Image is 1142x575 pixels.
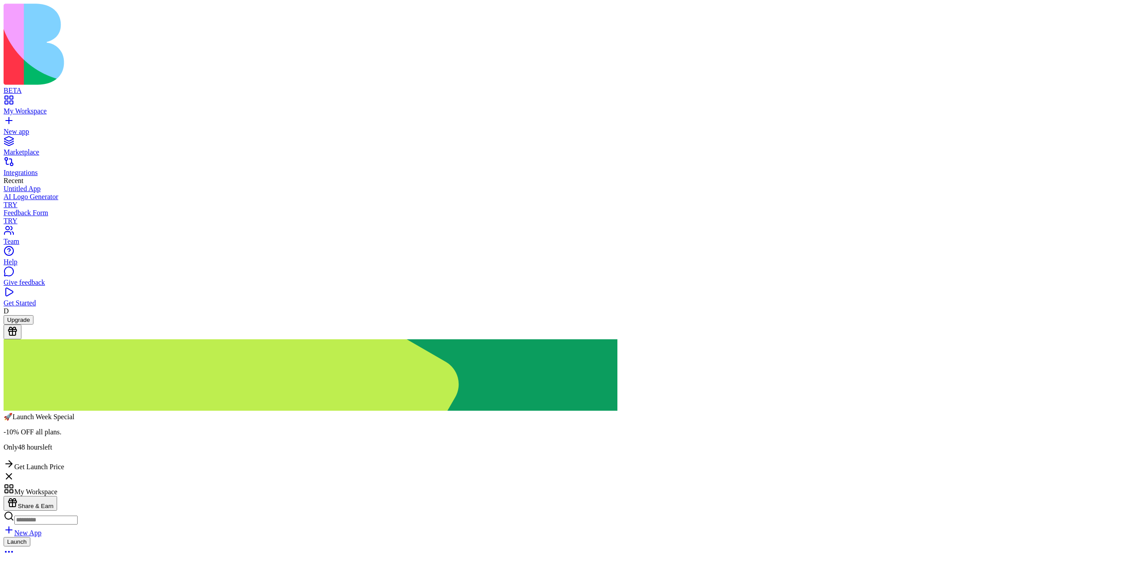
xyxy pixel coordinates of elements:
a: New App [4,529,41,537]
button: Share & Earn [4,496,57,511]
img: logo [4,4,362,85]
a: Marketplace [4,140,1138,156]
a: Feedback FormTRY [4,209,1138,225]
p: - 10 % OFF all plans. [4,428,1138,436]
div: BETA [4,87,1138,95]
span: Launch Week Special [12,413,74,421]
a: Give feedback [4,271,1138,287]
button: Upgrade [4,315,33,325]
div: New app [4,128,1138,136]
div: My Workspace [4,107,1138,115]
div: Give feedback [4,279,1138,287]
a: Integrations [4,161,1138,177]
a: BETA [4,79,1138,95]
div: Team [4,237,1138,246]
a: My Workspace [4,99,1138,115]
div: Help [4,258,1138,266]
span: 🚀 [4,413,12,421]
a: Help [4,250,1138,266]
a: New app [4,120,1138,136]
div: Feedback Form [4,209,1138,217]
p: Only 48 hours left [4,443,1138,451]
span: Share & Earn [18,503,54,509]
div: AI Logo Generator [4,193,1138,201]
div: Integrations [4,169,1138,177]
img: Background [4,339,617,411]
span: My Workspace [14,488,58,496]
a: Team [4,229,1138,246]
span: D [4,307,9,315]
div: Marketplace [4,148,1138,156]
div: TRY [4,201,1138,209]
a: Get Started [4,291,1138,307]
span: Get Launch Price [14,463,64,471]
div: Get Started [4,299,1138,307]
div: TRY [4,217,1138,225]
span: Recent [4,177,23,184]
a: Upgrade [4,316,33,323]
button: Launch [4,537,30,546]
a: Untitled App [4,185,1138,193]
a: AI Logo GeneratorTRY [4,193,1138,209]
